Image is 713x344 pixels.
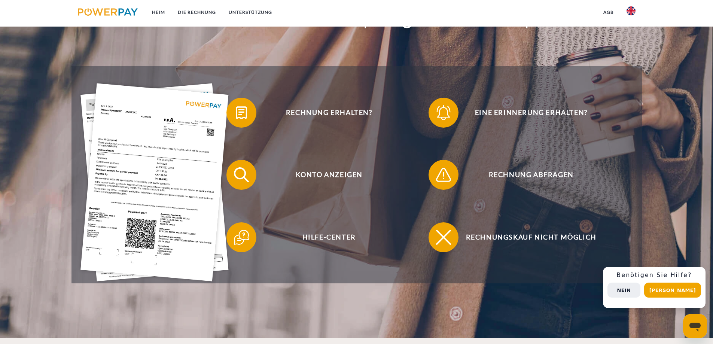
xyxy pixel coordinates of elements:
[683,314,707,338] iframe: Schaltfläche zum Öffnen des Messaging-Fensters
[232,103,251,122] img: qb_bill.svg
[226,222,421,252] button: Hilfe-Center
[222,6,278,19] a: Unterstützung
[226,98,421,128] button: Rechnung erhalten?
[466,233,597,241] font: Rechnungskauf nicht möglich
[429,222,623,252] button: Rechnungskauf nicht möglich
[296,170,363,179] font: Konto anzeigen
[226,160,421,190] button: Konto anzeigen
[146,6,171,19] a: Heim
[607,271,701,279] h3: Benötigen Sie Hilfe?
[232,165,251,184] img: qb_search.svg
[603,267,706,308] div: Schnellhilfe
[302,233,356,241] font: Hilfe-Center
[434,165,453,184] img: qb_warning.svg
[229,9,272,15] font: Unterstützung
[171,6,222,19] a: DIE RECHNUNG
[434,228,453,247] img: qb_close.svg
[489,170,574,179] font: Rechnung abfragen
[429,98,623,128] button: Eine Erinnerung erhalten?
[603,9,614,15] font: AGB
[597,6,620,19] a: AGB
[178,9,216,15] font: DIE RECHNUNG
[429,160,623,190] button: Rechnung abfragen
[80,83,229,281] img: single_invoice_powerpay_en.jpg
[607,283,640,298] button: Nein
[78,8,138,16] img: logo-powerpay.svg
[232,228,251,247] img: qb_help.svg
[434,103,453,122] img: qb_bell.svg
[644,283,701,298] button: [PERSON_NAME]
[286,108,372,116] font: Rechnung erhalten?
[152,9,165,15] font: Heim
[475,108,588,116] font: Eine Erinnerung erhalten?
[627,6,636,15] img: de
